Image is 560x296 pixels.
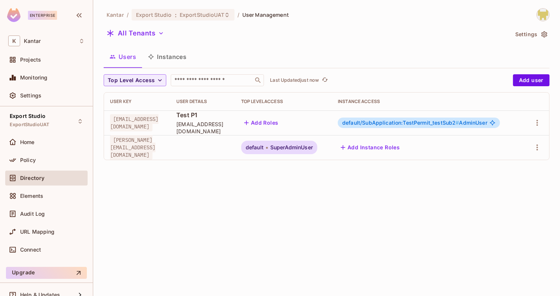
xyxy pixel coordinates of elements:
[513,74,550,86] button: Add user
[8,35,20,46] span: K
[20,93,41,99] span: Settings
[246,144,264,150] span: default
[104,27,167,39] button: All Tenants
[108,76,155,85] span: Top Level Access
[322,77,328,84] span: refresh
[176,99,229,105] div: User Details
[20,175,44,181] span: Directory
[20,229,55,235] span: URL Mapping
[174,12,177,18] span: :
[20,211,45,217] span: Audit Log
[20,139,35,145] span: Home
[342,119,459,126] span: default/SubApplication:TestPermit_testSub2
[176,121,229,135] span: [EMAIL_ADDRESS][DOMAIN_NAME]
[136,11,172,18] span: Export Studio
[20,75,48,81] span: Monitoring
[110,99,164,105] div: User Key
[20,193,43,199] span: Elements
[7,8,21,22] img: SReyMgAAAABJRU5ErkJggg==
[107,11,124,18] span: the active workspace
[338,99,517,105] div: Instance Access
[319,76,329,85] span: Click to refresh data
[20,247,41,253] span: Connect
[28,11,57,20] div: Enterprise
[176,111,229,119] span: Test P1
[24,38,41,44] span: Workspace: Kantar
[20,57,41,63] span: Projects
[342,120,487,126] span: AdminUser
[270,144,313,150] span: SuperAdminUser
[127,11,129,18] li: /
[110,135,155,160] span: [PERSON_NAME][EMAIL_ADDRESS][DOMAIN_NAME]
[10,113,45,119] span: Export Studio
[10,122,49,128] span: ExportStudioUAT
[241,117,281,129] button: Add Roles
[20,157,36,163] span: Policy
[270,77,319,83] p: Last Updated just now
[512,28,550,40] button: Settings
[6,267,87,279] button: Upgrade
[242,11,289,18] span: User Management
[237,11,239,18] li: /
[241,99,326,105] div: Top Level Access
[104,74,166,86] button: Top Level Access
[180,11,224,18] span: ExportStudioUAT
[142,47,192,66] button: Instances
[104,47,142,66] button: Users
[537,9,549,21] img: Girishankar.VP@kantar.com
[338,141,403,153] button: Add Instance Roles
[320,76,329,85] button: refresh
[110,114,158,131] span: [EMAIL_ADDRESS][DOMAIN_NAME]
[456,119,459,126] span: #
